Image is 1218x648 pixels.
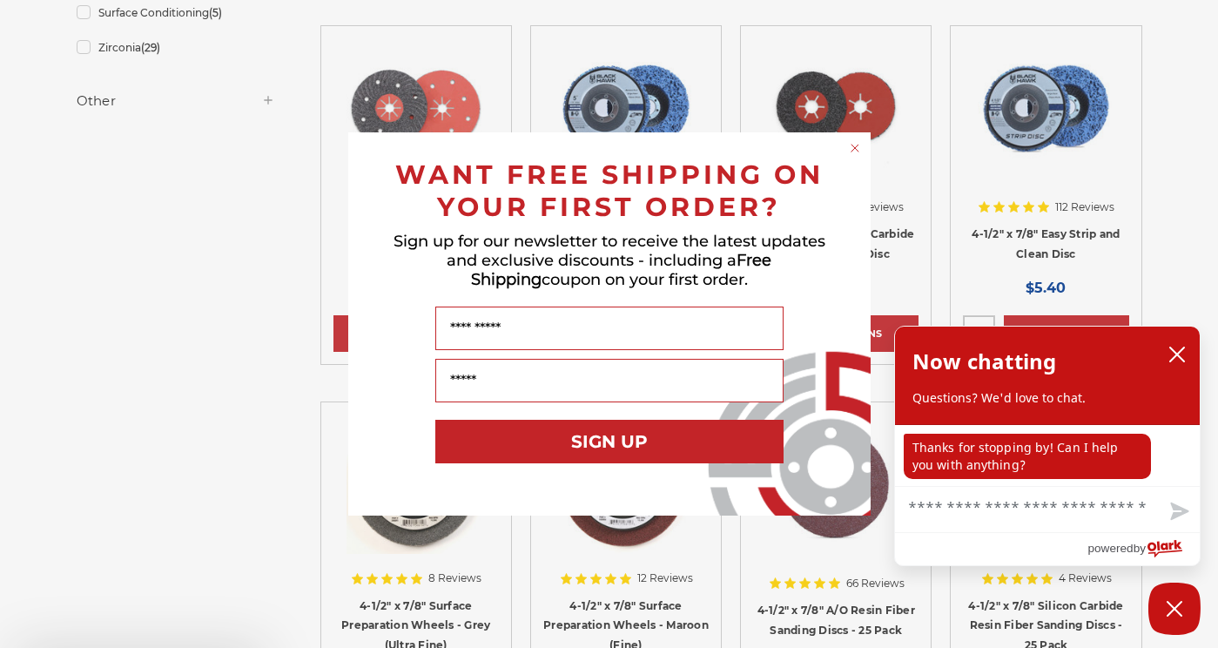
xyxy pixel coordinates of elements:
[471,251,772,289] span: Free Shipping
[904,434,1151,479] p: Thanks for stopping by! Can I help you with anything?
[1087,537,1133,559] span: powered
[895,425,1200,486] div: chat
[435,420,784,463] button: SIGN UP
[846,139,864,157] button: Close dialog
[394,232,825,289] span: Sign up for our newsletter to receive the latest updates and exclusive discounts - including a co...
[894,326,1201,566] div: olark chatbox
[1134,537,1146,559] span: by
[1163,341,1191,368] button: close chatbox
[1148,583,1201,635] button: Close Chatbox
[912,389,1182,407] p: Questions? We'd love to chat.
[912,344,1056,379] h2: Now chatting
[1156,492,1200,532] button: Send message
[395,159,824,223] span: WANT FREE SHIPPING ON YOUR FIRST ORDER?
[1087,533,1200,565] a: Powered by Olark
